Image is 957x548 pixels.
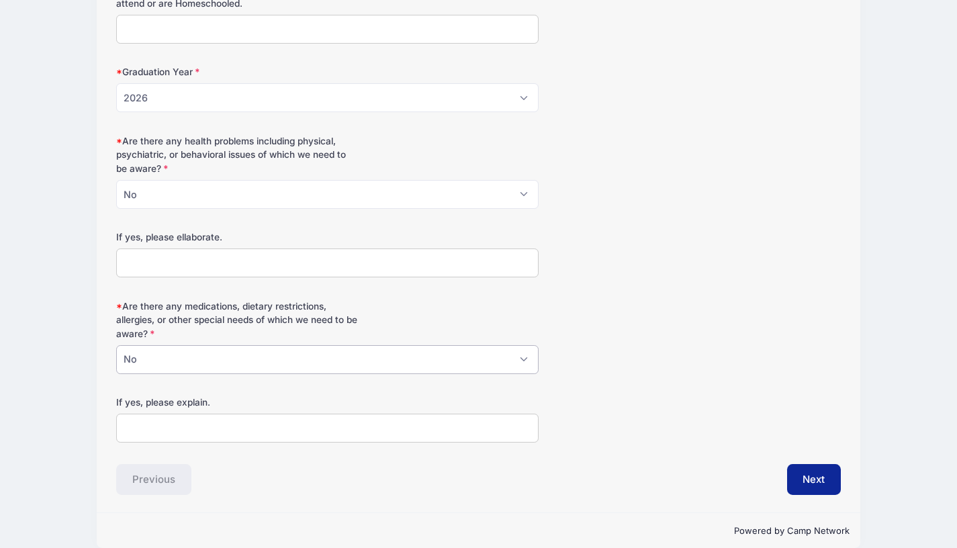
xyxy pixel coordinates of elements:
button: Next [787,464,841,495]
p: Powered by Camp Network [107,524,850,538]
label: Graduation Year [116,65,358,79]
label: If yes, please explain. [116,396,358,409]
label: Are there any health problems including physical, psychiatric, or behavioral issues of which we n... [116,134,358,175]
label: If yes, please ellaborate. [116,230,358,244]
label: Are there any medications, dietary restrictions, allergies, or other special needs of which we ne... [116,300,358,340]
